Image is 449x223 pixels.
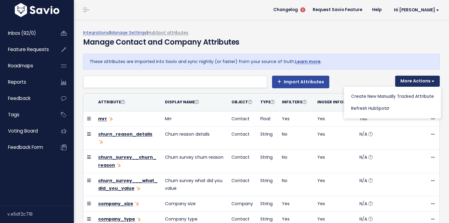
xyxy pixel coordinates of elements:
a: churn_survey__churn_reason [98,154,156,168]
a: mrr [98,116,107,122]
td: String [257,173,278,196]
th: Display Name [161,94,228,111]
td: No [278,150,313,173]
img: hubspot-sprocket-web-color.a5df7d919a38.png [117,164,121,167]
td: Company size [161,196,228,212]
a: Feedback [2,91,51,106]
th: In [314,94,356,111]
a: churn_reason_details [98,131,152,137]
a: Feedback form [2,140,51,154]
td: Yes [314,127,356,150]
td: Contact [228,111,257,126]
td: N/A [356,173,422,196]
span: Reports [8,79,26,85]
a: Hi [PERSON_NAME] [387,5,444,15]
td: Churn survey what did you value [161,173,228,196]
div: v.e5df2c718 [7,206,74,222]
button: More Actions [395,76,440,87]
img: hubspot-sprocket-web-color.a5df7d919a38.png [135,202,139,206]
div: | | [83,29,440,54]
button: Refresh HubSpot [347,103,439,115]
td: Yes [278,111,313,126]
a: Help [367,5,387,14]
span: Feedback form [8,144,43,150]
td: Yes [356,111,422,126]
td: String [257,150,278,173]
a: Manage Settings [110,30,146,36]
td: No [278,127,313,150]
a: Reports [2,75,51,89]
td: Contact [228,173,257,196]
img: hubspot-sprocket-web-color.a5df7d919a38.png [99,140,103,144]
td: Churn survey churn reason [161,150,228,173]
a: Feature Requests [2,42,51,57]
a: company_type [98,216,135,222]
span: 5 [300,7,305,12]
a: Request Savio Feature [308,5,367,14]
td: Yes [278,196,313,212]
td: Contact [228,150,257,173]
td: Yes [314,111,356,126]
span: Object [231,99,252,105]
td: Float [257,111,278,126]
button: Import Attributes [272,76,329,88]
td: N/A [356,127,422,150]
span: Filters [286,99,307,105]
span: Type [260,99,275,105]
td: String [257,196,278,212]
td: N/A [356,196,422,212]
h4: Manage Contact and Company Attributes [83,37,239,48]
td: Yes [314,150,356,173]
img: hubspot-sprocket-web-color.a5df7d919a38.png [109,117,113,121]
span: Hi [PERSON_NAME] [394,8,439,12]
td: Mrr [161,111,228,126]
td: Yes [314,173,356,196]
span: Inbox (92/0) [8,30,36,36]
span: Voting Board [8,128,38,134]
th: In [278,94,313,111]
span: Feedback [8,95,30,102]
td: Contact [228,127,257,150]
a: Integrations [83,30,109,36]
span: Roadmaps [8,62,33,69]
img: hubspot-sprocket-web-color.a5df7d919a38.png [136,187,140,190]
a: Tags [2,108,51,122]
td: Company [228,196,257,212]
a: Learn more [295,58,321,65]
a: Voting Board [2,124,51,138]
span: User Info [322,99,347,105]
span: Feature Requests [8,46,49,53]
a: HubSpot attributes [148,30,188,36]
a: Roadmaps [2,59,51,73]
td: No [278,173,313,196]
td: N/A [356,150,422,173]
img: hubspot-sprocket-web-color.a5df7d919a38.png [137,218,141,221]
td: String [257,127,278,150]
a: Create New Manually Tracked Attribute [347,91,439,103]
th: Attribute [94,94,161,111]
p: These attributes are imported into Savio and sync nightly (or faster) from your source of truth. . [90,58,433,66]
a: company_size [98,201,133,207]
img: logo-white.9d6f32f41409.svg [13,3,61,17]
td: Yes [314,196,356,212]
td: Churn reason details [161,127,228,150]
a: churn_survey___what_did_you_value [98,177,158,191]
span: Tags [8,111,19,118]
span: Changelog [273,8,298,12]
a: Inbox (92/0) [2,26,51,40]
